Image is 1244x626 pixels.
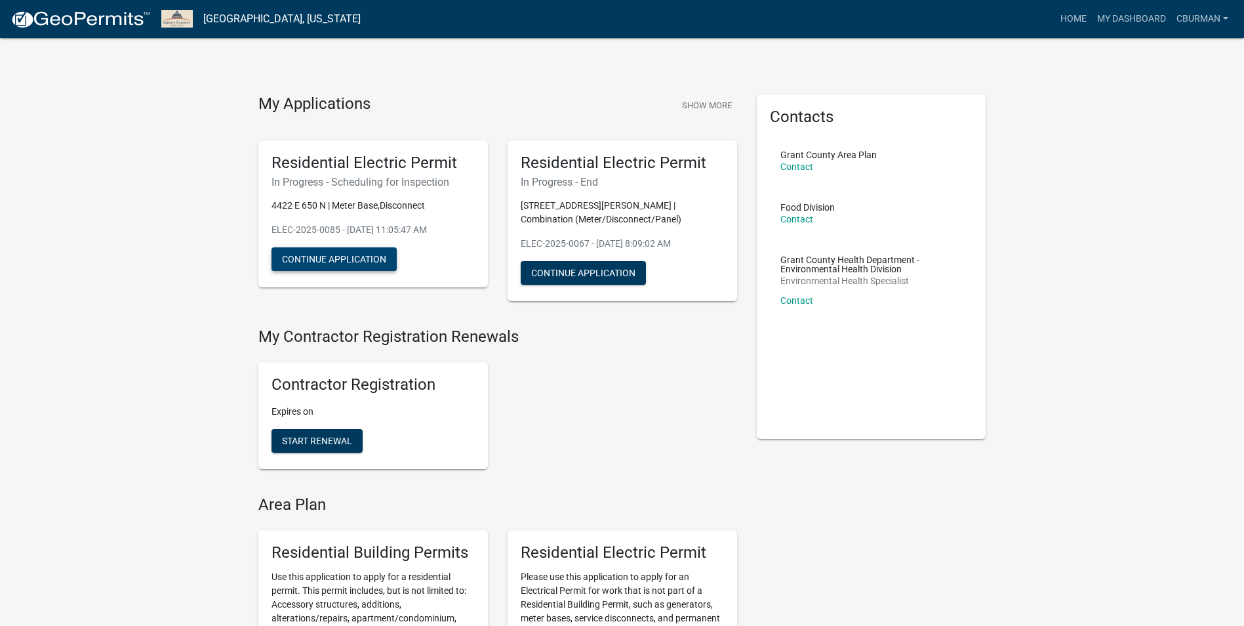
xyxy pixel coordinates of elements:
[1171,7,1234,31] a: cburman
[271,154,475,173] h5: Residential Electric Permit
[770,108,973,127] h5: Contacts
[271,247,397,271] button: Continue Application
[271,176,475,188] h6: In Progress - Scheduling for Inspection
[780,214,813,224] a: Contact
[258,327,737,346] h4: My Contractor Registration Renewals
[521,154,724,173] h5: Residential Electric Permit
[258,327,737,480] wm-registration-list-section: My Contractor Registration Renewals
[780,150,877,159] p: Grant County Area Plan
[780,255,963,274] p: Grant County Health Department - Environmental Health Division
[161,10,193,28] img: Grant County, Indiana
[271,405,475,419] p: Expires on
[677,94,737,116] button: Show More
[521,261,646,285] button: Continue Application
[271,429,363,453] button: Start Renewal
[780,295,813,306] a: Contact
[521,237,724,251] p: ELEC-2025-0067 - [DATE] 8:09:02 AM
[203,8,361,30] a: [GEOGRAPHIC_DATA], [US_STATE]
[521,176,724,188] h6: In Progress - End
[780,276,963,285] p: Environmental Health Specialist
[258,94,371,114] h4: My Applications
[1055,7,1092,31] a: Home
[780,161,813,172] a: Contact
[271,223,475,237] p: ELEC-2025-0085 - [DATE] 11:05:47 AM
[271,543,475,562] h5: Residential Building Permits
[271,375,475,394] h5: Contractor Registration
[521,543,724,562] h5: Residential Electric Permit
[1092,7,1171,31] a: My Dashboard
[521,199,724,226] p: [STREET_ADDRESS][PERSON_NAME] | Combination (Meter/Disconnect/Panel)
[282,436,352,446] span: Start Renewal
[271,199,475,213] p: 4422 E 650 N | Meter Base,Disconnect
[780,203,835,212] p: Food Division
[258,495,737,514] h4: Area Plan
